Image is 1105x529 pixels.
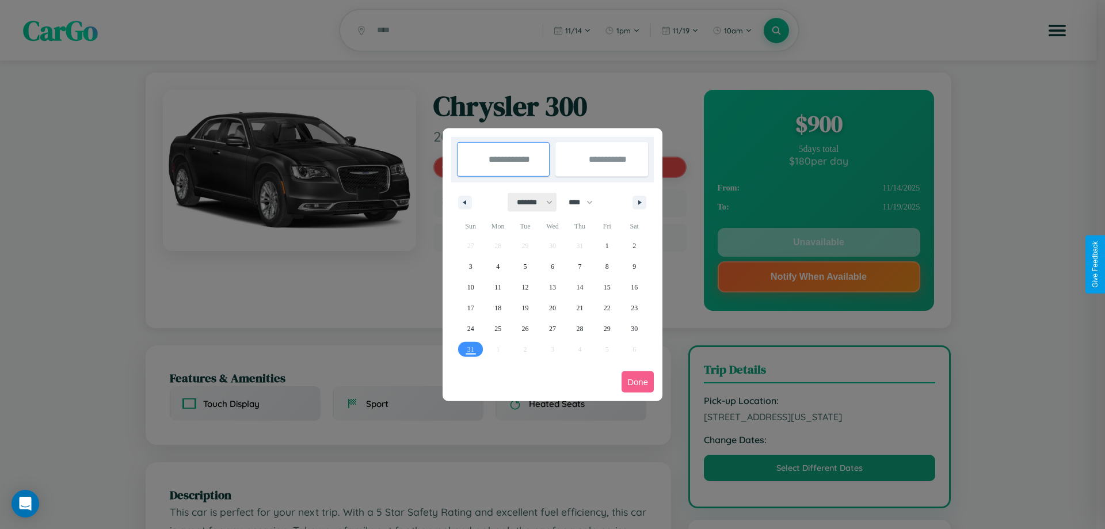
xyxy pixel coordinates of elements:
span: 10 [467,277,474,298]
span: 18 [494,298,501,318]
span: Sat [621,217,648,235]
button: 12 [512,277,539,298]
button: 26 [512,318,539,339]
button: 3 [457,256,484,277]
span: 4 [496,256,500,277]
span: 31 [467,339,474,360]
span: 13 [549,277,556,298]
button: 25 [484,318,511,339]
span: 22 [604,298,611,318]
span: 14 [576,277,583,298]
button: 1 [593,235,620,256]
span: 17 [467,298,474,318]
span: 5 [524,256,527,277]
span: Thu [566,217,593,235]
span: 9 [632,256,636,277]
button: 7 [566,256,593,277]
span: 27 [549,318,556,339]
span: 26 [522,318,529,339]
button: 8 [593,256,620,277]
button: 6 [539,256,566,277]
button: 20 [539,298,566,318]
button: 23 [621,298,648,318]
span: 30 [631,318,638,339]
span: 6 [551,256,554,277]
button: 19 [512,298,539,318]
button: Done [622,371,654,393]
button: 31 [457,339,484,360]
button: 11 [484,277,511,298]
span: Sun [457,217,484,235]
span: Tue [512,217,539,235]
span: 11 [494,277,501,298]
span: 2 [632,235,636,256]
button: 27 [539,318,566,339]
div: Open Intercom Messenger [12,490,39,517]
button: 16 [621,277,648,298]
button: 5 [512,256,539,277]
span: 19 [522,298,529,318]
button: 30 [621,318,648,339]
button: 13 [539,277,566,298]
span: 28 [576,318,583,339]
button: 28 [566,318,593,339]
span: 3 [469,256,473,277]
span: 23 [631,298,638,318]
span: Fri [593,217,620,235]
button: 21 [566,298,593,318]
span: 24 [467,318,474,339]
span: 16 [631,277,638,298]
button: 24 [457,318,484,339]
span: 12 [522,277,529,298]
button: 22 [593,298,620,318]
span: 15 [604,277,611,298]
span: 8 [605,256,609,277]
button: 14 [566,277,593,298]
button: 9 [621,256,648,277]
button: 4 [484,256,511,277]
button: 18 [484,298,511,318]
span: Mon [484,217,511,235]
button: 2 [621,235,648,256]
span: 25 [494,318,501,339]
span: 1 [605,235,609,256]
button: 10 [457,277,484,298]
span: 20 [549,298,556,318]
span: Wed [539,217,566,235]
button: 29 [593,318,620,339]
button: 15 [593,277,620,298]
span: 29 [604,318,611,339]
button: 17 [457,298,484,318]
span: 7 [578,256,581,277]
div: Give Feedback [1091,241,1099,288]
span: 21 [576,298,583,318]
